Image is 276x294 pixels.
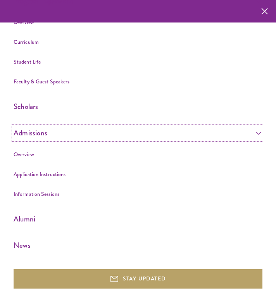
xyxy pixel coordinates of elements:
a: Overview [14,18,34,26]
a: News [14,239,261,252]
a: Admissions [14,126,261,139]
a: Information Sessions [14,190,59,198]
a: Curriculum [14,38,39,46]
a: Overview [14,150,34,158]
a: Application Instructions [14,170,66,178]
button: STAY UPDATED [14,269,262,289]
a: Student Life [14,58,41,66]
a: Faculty & Guest Speakers [14,78,69,85]
a: Scholars [14,100,261,113]
a: Alumni [14,213,261,225]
